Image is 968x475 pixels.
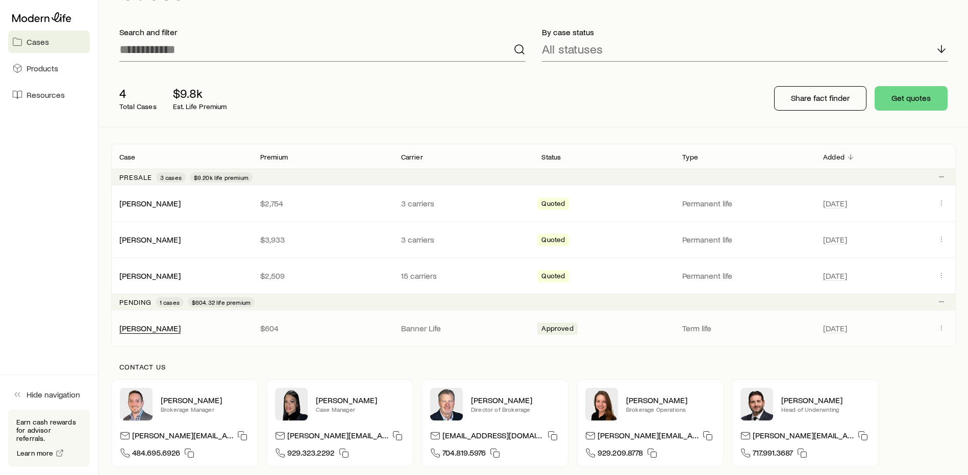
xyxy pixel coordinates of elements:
[682,323,807,333] p: Term life
[740,388,773,420] img: Bryan Simmons
[119,271,181,281] div: [PERSON_NAME]
[542,42,603,56] p: All statuses
[119,173,152,181] p: Presale
[401,271,526,281] p: 15 carriers
[27,37,49,47] span: Cases
[626,405,715,413] p: Brokerage Operations
[791,93,850,103] p: Share fact finder
[260,153,288,161] p: Premium
[781,395,870,405] p: [PERSON_NAME]
[823,153,845,161] p: Added
[8,410,90,467] div: Earn cash rewards for advisor referrals.Learn more
[401,234,526,245] p: 3 carriers
[598,430,699,444] p: [PERSON_NAME][EMAIL_ADDRESS][DOMAIN_NAME]
[275,388,308,420] img: Elana Hasten
[119,234,181,245] div: [PERSON_NAME]
[823,234,847,245] span: [DATE]
[8,84,90,106] a: Resources
[119,363,948,371] p: Contact us
[119,27,526,37] p: Search and filter
[260,323,385,333] p: $604
[16,418,82,442] p: Earn cash rewards for advisor referrals.
[287,430,388,444] p: [PERSON_NAME][EMAIL_ADDRESS][DOMAIN_NAME]
[401,198,526,208] p: 3 carriers
[132,430,233,444] p: [PERSON_NAME][EMAIL_ADDRESS][DOMAIN_NAME]
[682,153,698,161] p: Type
[27,389,80,400] span: Hide navigation
[160,173,182,181] span: 3 cases
[753,447,793,461] span: 717.991.3687
[260,198,385,208] p: $2,754
[541,199,565,210] span: Quoted
[875,86,948,111] button: Get quotes
[119,198,181,209] div: [PERSON_NAME]
[120,388,153,420] img: Brandon Parry
[119,102,157,111] p: Total Cases
[823,323,847,333] span: [DATE]
[682,234,807,245] p: Permanent life
[682,198,807,208] p: Permanent life
[471,395,560,405] p: [PERSON_NAME]
[401,153,423,161] p: Carrier
[442,447,486,461] span: 704.819.5976
[27,90,65,100] span: Resources
[8,383,90,406] button: Hide navigation
[194,173,249,181] span: $9.20k life premium
[192,298,251,306] span: $604.32 life premium
[316,395,405,405] p: [PERSON_NAME]
[442,430,543,444] p: [EMAIL_ADDRESS][DOMAIN_NAME]
[823,271,847,281] span: [DATE]
[132,447,180,461] span: 484.695.6926
[316,405,405,413] p: Case Manager
[626,395,715,405] p: [PERSON_NAME]
[119,323,181,334] div: [PERSON_NAME]
[173,86,227,100] p: $9.8k
[8,57,90,80] a: Products
[541,235,565,246] span: Quoted
[682,271,807,281] p: Permanent life
[260,234,385,245] p: $3,933
[8,31,90,53] a: Cases
[781,405,870,413] p: Head of Underwriting
[17,450,54,457] span: Learn more
[111,144,956,347] div: Client cases
[260,271,385,281] p: $2,509
[161,395,250,405] p: [PERSON_NAME]
[753,430,854,444] p: [PERSON_NAME][EMAIL_ADDRESS][DOMAIN_NAME]
[541,324,573,335] span: Approved
[430,388,463,420] img: Trey Wall
[541,153,561,161] p: Status
[173,102,227,111] p: Est. Life Premium
[598,447,643,461] span: 929.209.8778
[161,405,250,413] p: Brokerage Manager
[542,27,948,37] p: By case status
[27,63,58,73] span: Products
[541,272,565,282] span: Quoted
[119,86,157,100] p: 4
[160,298,180,306] span: 1 cases
[287,447,335,461] span: 929.323.2292
[119,298,152,306] p: Pending
[471,405,560,413] p: Director of Brokerage
[119,234,181,244] a: [PERSON_NAME]
[119,153,136,161] p: Case
[119,323,181,333] a: [PERSON_NAME]
[401,323,526,333] p: Banner Life
[774,86,866,111] button: Share fact finder
[119,198,181,208] a: [PERSON_NAME]
[585,388,618,420] img: Ellen Wall
[823,198,847,208] span: [DATE]
[119,271,181,280] a: [PERSON_NAME]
